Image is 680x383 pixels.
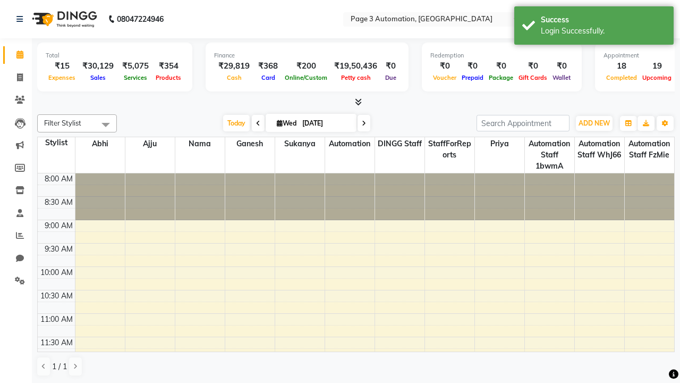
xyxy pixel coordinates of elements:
[38,267,75,278] div: 10:00 AM
[382,74,399,81] span: Due
[42,244,75,255] div: 9:30 AM
[299,115,352,131] input: 2025-10-01
[603,60,640,72] div: 18
[375,137,424,151] span: DINGG Staff
[38,337,75,348] div: 11:30 AM
[603,74,640,81] span: Completed
[381,60,400,72] div: ₹0
[516,60,550,72] div: ₹0
[430,60,459,72] div: ₹0
[214,60,254,72] div: ₹29,819
[254,60,282,72] div: ₹368
[38,290,75,302] div: 10:30 AM
[459,74,486,81] span: Prepaid
[38,137,75,148] div: Stylist
[576,116,613,131] button: ADD NEW
[38,314,75,325] div: 11:00 AM
[430,51,573,60] div: Redemption
[223,115,250,131] span: Today
[259,74,278,81] span: Card
[46,60,78,72] div: ₹15
[275,137,325,151] span: Sukanya
[459,60,486,72] div: ₹0
[225,137,275,151] span: Ganesh
[125,137,175,151] span: Ajju
[175,137,225,151] span: Nama
[541,26,666,37] div: Login Successfully.
[78,60,118,72] div: ₹30,129
[282,74,330,81] span: Online/Custom
[477,115,569,131] input: Search Appointment
[575,137,624,162] span: Automation Staff WhJ66
[27,4,100,34] img: logo
[640,60,674,72] div: 19
[75,137,125,151] span: Abhi
[640,74,674,81] span: Upcoming
[541,14,666,26] div: Success
[42,173,75,185] div: 8:00 AM
[46,51,184,60] div: Total
[46,74,78,81] span: Expenses
[274,119,299,127] span: Wed
[625,137,675,162] span: Automation Staff fzMie
[486,74,516,81] span: Package
[325,137,375,151] span: Automation
[579,119,610,127] span: ADD NEW
[338,74,373,81] span: Petty cash
[330,60,381,72] div: ₹19,50,436
[486,60,516,72] div: ₹0
[153,74,184,81] span: Products
[550,74,573,81] span: Wallet
[430,74,459,81] span: Voucher
[118,60,153,72] div: ₹5,075
[425,137,474,162] span: StaffForReports
[550,60,573,72] div: ₹0
[42,220,75,231] div: 9:00 AM
[153,60,184,72] div: ₹354
[224,74,244,81] span: Cash
[117,4,164,34] b: 08047224946
[42,197,75,208] div: 8:30 AM
[88,74,108,81] span: Sales
[121,74,150,81] span: Services
[475,137,524,151] span: Priya
[525,137,574,173] span: Automation Staff 1bwmA
[52,361,67,372] span: 1 / 1
[214,51,400,60] div: Finance
[44,119,81,127] span: Filter Stylist
[516,74,550,81] span: Gift Cards
[282,60,330,72] div: ₹200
